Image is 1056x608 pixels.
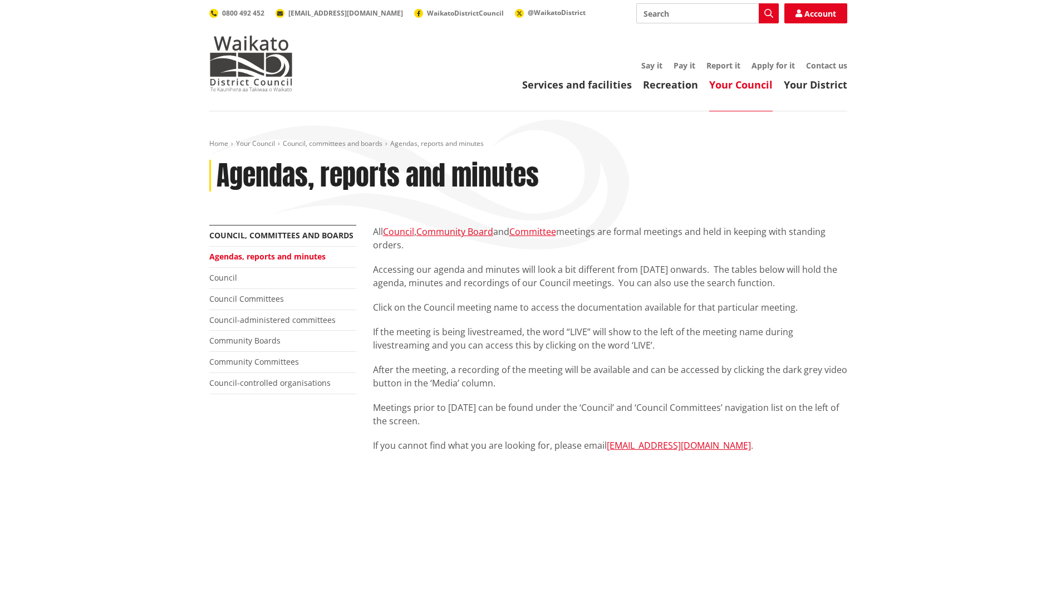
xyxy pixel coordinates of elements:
a: @WaikatoDistrict [515,8,586,17]
a: Council [209,272,237,283]
nav: breadcrumb [209,139,847,149]
input: Search input [636,3,779,23]
a: Council, committees and boards [283,139,382,148]
a: Committee [509,225,556,238]
a: Apply for it [752,60,795,71]
a: Council Committees [209,293,284,304]
span: [EMAIL_ADDRESS][DOMAIN_NAME] [288,8,403,18]
a: Services and facilities [522,78,632,91]
p: After the meeting, a recording of the meeting will be available and can be accessed by clicking t... [373,363,847,390]
p: All , and meetings are formal meetings and held in keeping with standing orders. [373,225,847,252]
a: Account [784,3,847,23]
a: Your Council [236,139,275,148]
span: 0800 492 452 [222,8,264,18]
a: Agendas, reports and minutes [209,251,326,262]
a: Community Board [416,225,493,238]
span: @WaikatoDistrict [528,8,586,17]
a: Council [383,225,414,238]
a: Community Boards [209,335,281,346]
a: [EMAIL_ADDRESS][DOMAIN_NAME] [607,439,751,452]
p: If you cannot find what you are looking for, please email . [373,439,847,452]
a: Report it [706,60,740,71]
a: Home [209,139,228,148]
span: Accessing our agenda and minutes will look a bit different from [DATE] onwards. The tables below ... [373,263,837,289]
h1: Agendas, reports and minutes [217,160,539,192]
a: WaikatoDistrictCouncil [414,8,504,18]
a: Your Council [709,78,773,91]
a: Council-administered committees [209,315,336,325]
span: Agendas, reports and minutes [390,139,484,148]
a: [EMAIL_ADDRESS][DOMAIN_NAME] [276,8,403,18]
a: Council, committees and boards [209,230,353,241]
a: Recreation [643,78,698,91]
span: WaikatoDistrictCouncil [427,8,504,18]
a: Contact us [806,60,847,71]
a: Your District [784,78,847,91]
a: Community Committees [209,356,299,367]
a: Say it [641,60,662,71]
p: If the meeting is being livestreamed, the word “LIVE” will show to the left of the meeting name d... [373,325,847,352]
a: Council-controlled organisations [209,377,331,388]
a: 0800 492 452 [209,8,264,18]
img: Waikato District Council - Te Kaunihera aa Takiwaa o Waikato [209,36,293,91]
p: Meetings prior to [DATE] can be found under the ‘Council’ and ‘Council Committees’ navigation lis... [373,401,847,428]
a: Pay it [674,60,695,71]
p: Click on the Council meeting name to access the documentation available for that particular meeting. [373,301,847,314]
